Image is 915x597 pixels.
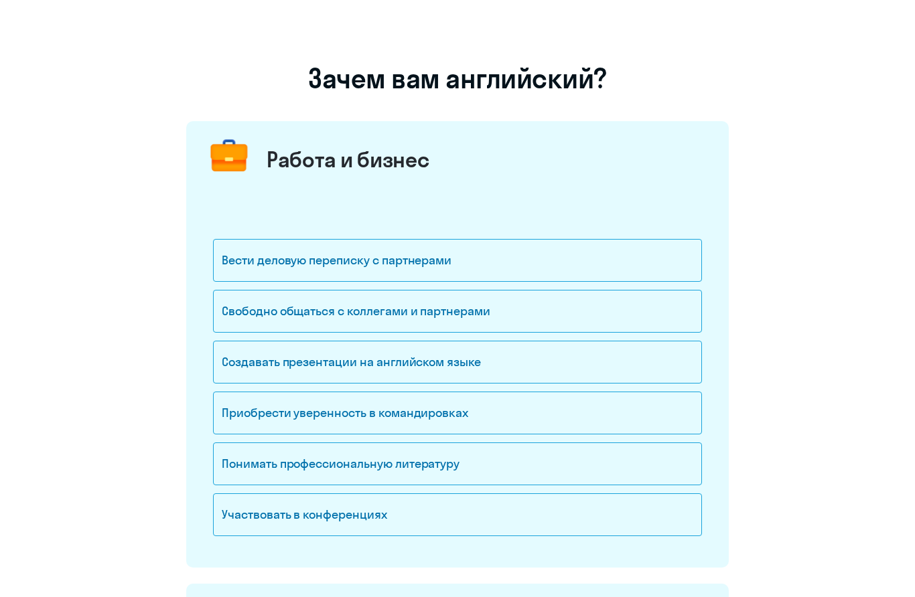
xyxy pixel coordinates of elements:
div: Создавать презентации на английском языке [213,341,702,383]
div: Участвовать в конференциях [213,493,702,536]
div: Приобрести уверенность в командировках [213,392,702,434]
img: briefcase.png [204,132,254,181]
div: Свободно общаться с коллегами и партнерами [213,290,702,333]
div: Вести деловую переписку с партнерами [213,239,702,282]
div: Понимать профессиональную литературу [213,442,702,485]
h1: Зачем вам английский? [186,62,729,94]
div: Работа и бизнес [267,146,429,173]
